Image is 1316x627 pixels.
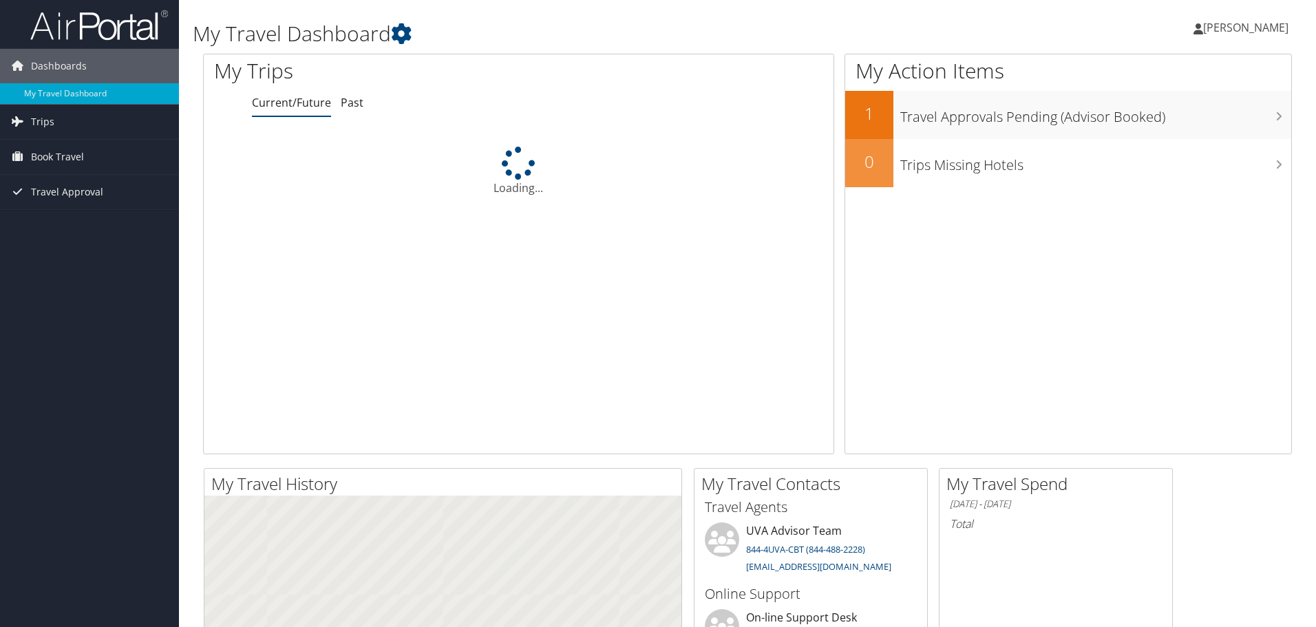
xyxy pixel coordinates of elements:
span: Dashboards [31,49,87,83]
div: Loading... [204,147,834,196]
h2: 1 [845,102,893,125]
span: Travel Approval [31,175,103,209]
span: Book Travel [31,140,84,174]
h6: [DATE] - [DATE] [950,498,1162,511]
a: Current/Future [252,95,331,110]
h3: Travel Approvals Pending (Advisor Booked) [900,100,1291,127]
h2: My Travel History [211,472,681,496]
span: [PERSON_NAME] [1203,20,1288,35]
span: Trips [31,105,54,139]
h3: Travel Agents [705,498,917,517]
h2: 0 [845,150,893,173]
h3: Trips Missing Hotels [900,149,1291,175]
h1: My Trips [214,56,561,85]
h2: My Travel Contacts [701,472,927,496]
h1: My Action Items [845,56,1291,85]
a: 844-4UVA-CBT (844-488-2228) [746,543,865,555]
h6: Total [950,516,1162,531]
a: Past [341,95,363,110]
h3: Online Support [705,584,917,604]
img: airportal-logo.png [30,9,168,41]
li: UVA Advisor Team [698,522,924,579]
a: [PERSON_NAME] [1193,7,1302,48]
a: [EMAIL_ADDRESS][DOMAIN_NAME] [746,560,891,573]
a: 0Trips Missing Hotels [845,139,1291,187]
h2: My Travel Spend [946,472,1172,496]
a: 1Travel Approvals Pending (Advisor Booked) [845,91,1291,139]
h1: My Travel Dashboard [193,19,933,48]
